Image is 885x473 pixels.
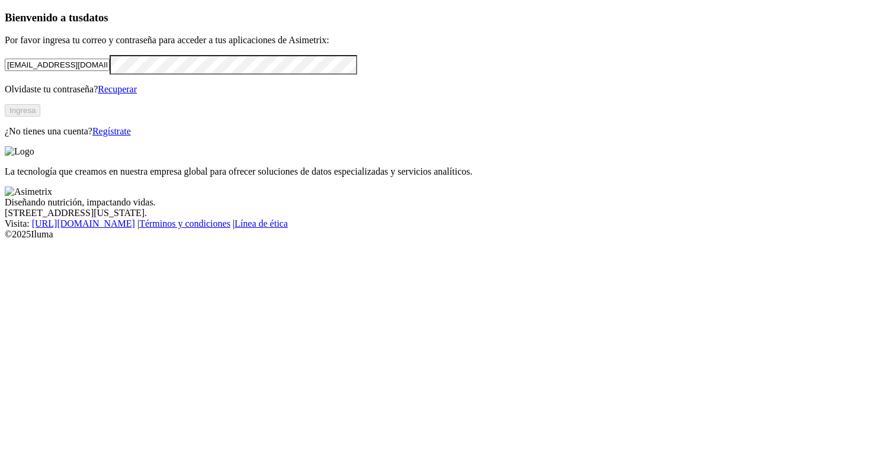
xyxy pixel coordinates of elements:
[92,126,131,136] a: Regístrate
[5,126,880,137] p: ¿No tienes una cuenta?
[5,146,34,157] img: Logo
[5,186,52,197] img: Asimetrix
[32,218,135,229] a: [URL][DOMAIN_NAME]
[5,208,880,218] div: [STREET_ADDRESS][US_STATE].
[5,104,40,117] button: Ingresa
[5,35,880,46] p: Por favor ingresa tu correo y contraseña para acceder a tus aplicaciones de Asimetrix:
[83,11,108,24] span: datos
[5,166,880,177] p: La tecnología que creamos en nuestra empresa global para ofrecer soluciones de datos especializad...
[5,59,110,71] input: Tu correo
[5,197,880,208] div: Diseñando nutrición, impactando vidas.
[5,229,880,240] div: © 2025 Iluma
[235,218,288,229] a: Línea de ética
[139,218,230,229] a: Términos y condiciones
[5,11,880,24] h3: Bienvenido a tus
[5,84,880,95] p: Olvidaste tu contraseña?
[5,218,880,229] div: Visita : | |
[98,84,137,94] a: Recuperar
